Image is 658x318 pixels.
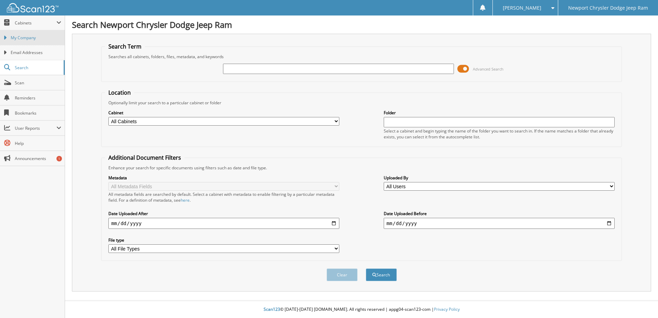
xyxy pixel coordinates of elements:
h1: Search Newport Chrysler Dodge Jeep Ram [72,19,651,30]
span: Email Addresses [11,50,61,56]
label: Uploaded By [384,175,615,181]
button: Clear [327,268,358,281]
div: Searches all cabinets, folders, files, metadata, and keywords [105,54,618,60]
div: 1 [56,156,62,161]
div: Select a cabinet and begin typing the name of the folder you want to search in. If the name match... [384,128,615,140]
label: Metadata [108,175,339,181]
span: Help [15,140,61,146]
input: start [108,218,339,229]
label: Cabinet [108,110,339,116]
span: Scan [15,80,61,86]
legend: Location [105,89,134,96]
span: User Reports [15,125,56,131]
span: Bookmarks [15,110,61,116]
label: File type [108,237,339,243]
span: Scan123 [264,306,280,312]
span: Cabinets [15,20,56,26]
input: end [384,218,615,229]
span: My Company [11,35,61,41]
span: Announcements [15,156,61,161]
span: Search [15,65,60,71]
label: Date Uploaded Before [384,211,615,216]
div: All metadata fields are searched by default. Select a cabinet with metadata to enable filtering b... [108,191,339,203]
legend: Additional Document Filters [105,154,184,161]
label: Folder [384,110,615,116]
a: Privacy Policy [434,306,460,312]
span: Newport Chrysler Dodge Jeep Ram [568,6,648,10]
label: Date Uploaded After [108,211,339,216]
button: Search [366,268,397,281]
span: Reminders [15,95,61,101]
span: Advanced Search [473,66,503,72]
img: scan123-logo-white.svg [7,3,59,12]
legend: Search Term [105,43,145,50]
div: Enhance your search for specific documents using filters such as date and file type. [105,165,618,171]
div: Optionally limit your search to a particular cabinet or folder [105,100,618,106]
span: [PERSON_NAME] [503,6,541,10]
div: © [DATE]-[DATE] [DOMAIN_NAME]. All rights reserved | appg04-scan123-com | [65,301,658,318]
a: here [181,197,190,203]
